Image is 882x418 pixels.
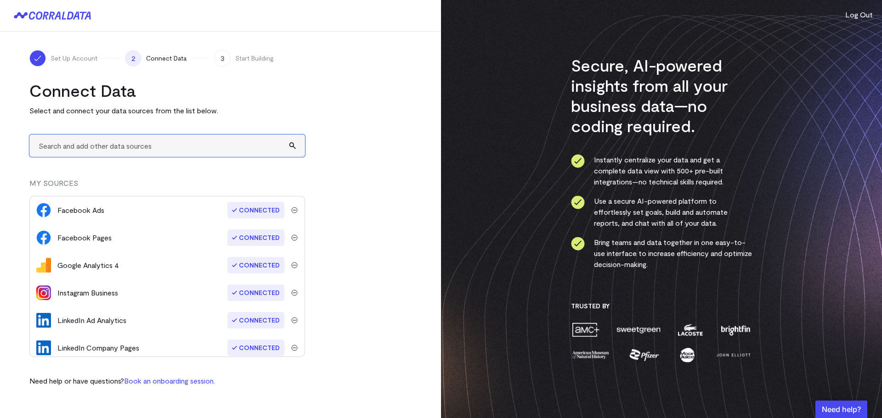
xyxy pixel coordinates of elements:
[719,322,752,338] img: brightfin-a251e171.png
[715,347,752,363] img: john-elliott-25751c40.png
[36,230,51,245] img: facebook_pages-56946ca1.svg
[36,285,51,300] img: instagram_business-39503cfc.png
[51,54,97,63] span: Set Up Account
[36,340,51,355] img: linkedin_company_pages-6f572cd8.svg
[57,232,112,243] div: Facebook Pages
[29,105,305,116] p: Select and connect your data sources from the list below.
[677,322,704,338] img: lacoste-7a6b0538.png
[29,375,215,386] p: Need help or have questions?
[571,302,752,310] h3: Trusted By
[571,347,611,363] img: amnh-5afada46.png
[29,80,305,100] h2: Connect Data
[29,178,305,196] div: MY SOURCES
[616,322,661,338] img: sweetgreen-1d1fb32c.png
[628,347,660,363] img: pfizer-e137f5fc.png
[845,9,873,20] button: Log Out
[291,290,298,296] img: trash-40e54a27.svg
[291,317,298,323] img: trash-40e54a27.svg
[57,287,118,298] div: Instagram Business
[227,257,284,273] span: Connected
[571,154,585,168] img: ico-check-circle-4b19435c.svg
[57,342,139,353] div: LinkedIn Company Pages
[291,262,298,268] img: trash-40e54a27.svg
[227,340,284,356] span: Connected
[36,258,51,273] img: google_analytics_4-4ee20295.svg
[124,376,215,385] a: Book an onboarding session.
[571,322,600,338] img: amc-0b11a8f1.png
[235,54,274,63] span: Start Building
[291,207,298,213] img: trash-40e54a27.svg
[227,229,284,246] span: Connected
[57,205,104,216] div: Facebook Ads
[571,237,752,270] li: Bring teams and data together in one easy-to-use interface to increase efficiency and optimize de...
[57,260,119,271] div: Google Analytics 4
[227,312,284,329] span: Connected
[571,195,585,209] img: ico-check-circle-4b19435c.svg
[57,315,126,326] div: LinkedIn Ad Analytics
[571,55,752,136] h3: Secure, AI-powered insights from all your business data—no coding required.
[227,284,284,301] span: Connected
[227,202,284,218] span: Connected
[571,195,752,229] li: Use a secure AI-powered platform to effortlessly set goals, build and automate reports, and chat ...
[571,154,752,187] li: Instantly centralize your data and get a complete data view with 500+ pre-built integrations—no t...
[36,313,51,328] img: linkedin_ads-6f572cd8.svg
[291,234,298,241] img: trash-40e54a27.svg
[291,345,298,351] img: trash-40e54a27.svg
[36,203,51,217] img: facebook_ads-56946ca1.svg
[146,54,187,63] span: Connect Data
[125,50,141,67] span: 2
[33,54,42,63] img: ico-check-white-5ff98cb1.svg
[214,50,231,67] span: 3
[678,347,696,363] img: moon-juice-c312e729.png
[571,237,585,251] img: ico-check-circle-4b19435c.svg
[29,134,305,157] input: Search and add other data sources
